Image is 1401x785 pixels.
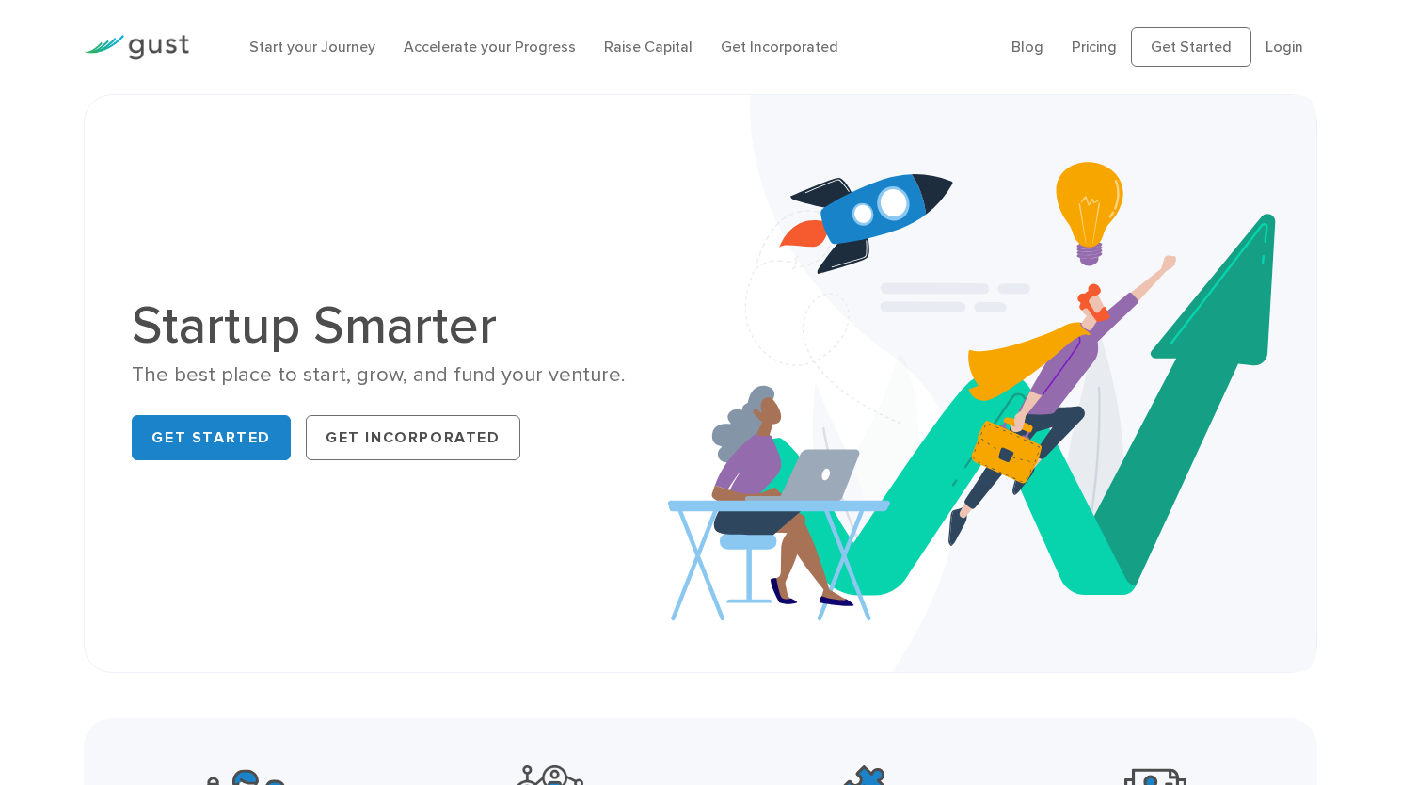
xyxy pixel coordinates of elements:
[84,35,189,60] img: Gust Logo
[1011,38,1043,56] a: Blog
[306,415,520,460] a: Get Incorporated
[1072,38,1117,56] a: Pricing
[249,38,375,56] a: Start your Journey
[132,415,291,460] a: Get Started
[668,95,1316,672] img: Startup Smarter Hero
[404,38,576,56] a: Accelerate your Progress
[721,38,838,56] a: Get Incorporated
[1266,38,1303,56] a: Login
[132,361,686,389] div: The best place to start, grow, and fund your venture.
[1131,27,1251,67] a: Get Started
[604,38,693,56] a: Raise Capital
[132,299,686,352] h1: Startup Smarter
